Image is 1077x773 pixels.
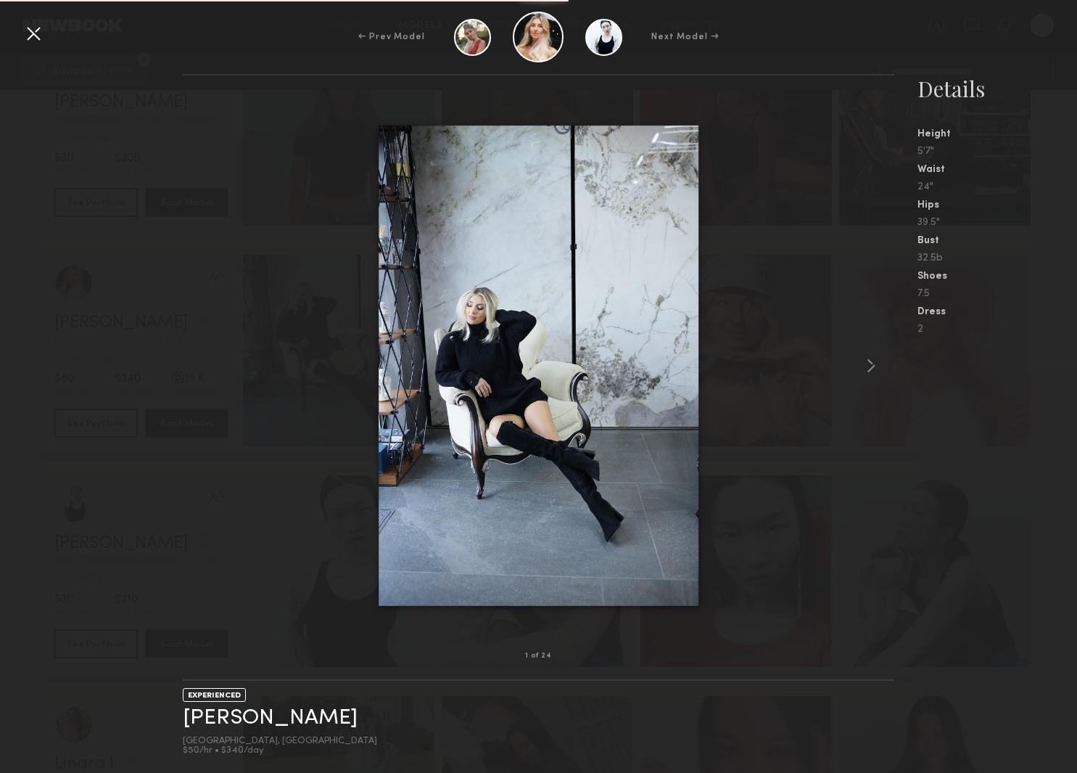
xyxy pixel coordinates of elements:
[917,289,1077,299] div: 7.5
[917,271,1077,282] div: Shoes
[917,200,1077,210] div: Hips
[917,324,1077,335] div: 2
[917,253,1077,263] div: 32.5b
[917,236,1077,246] div: Bust
[917,182,1077,192] div: 24"
[917,74,1077,103] div: Details
[183,707,358,729] a: [PERSON_NAME]
[651,30,719,44] div: Next Model →
[917,218,1077,228] div: 39.5"
[917,147,1077,157] div: 5'7"
[917,129,1077,139] div: Height
[183,746,377,756] div: $50/hr • $340/day
[917,165,1077,175] div: Waist
[183,688,246,702] div: EXPERIENCED
[917,307,1077,317] div: Dress
[183,737,377,746] div: [GEOGRAPHIC_DATA], [GEOGRAPHIC_DATA]
[358,30,425,44] div: ← Prev Model
[525,653,551,660] div: 1 of 24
